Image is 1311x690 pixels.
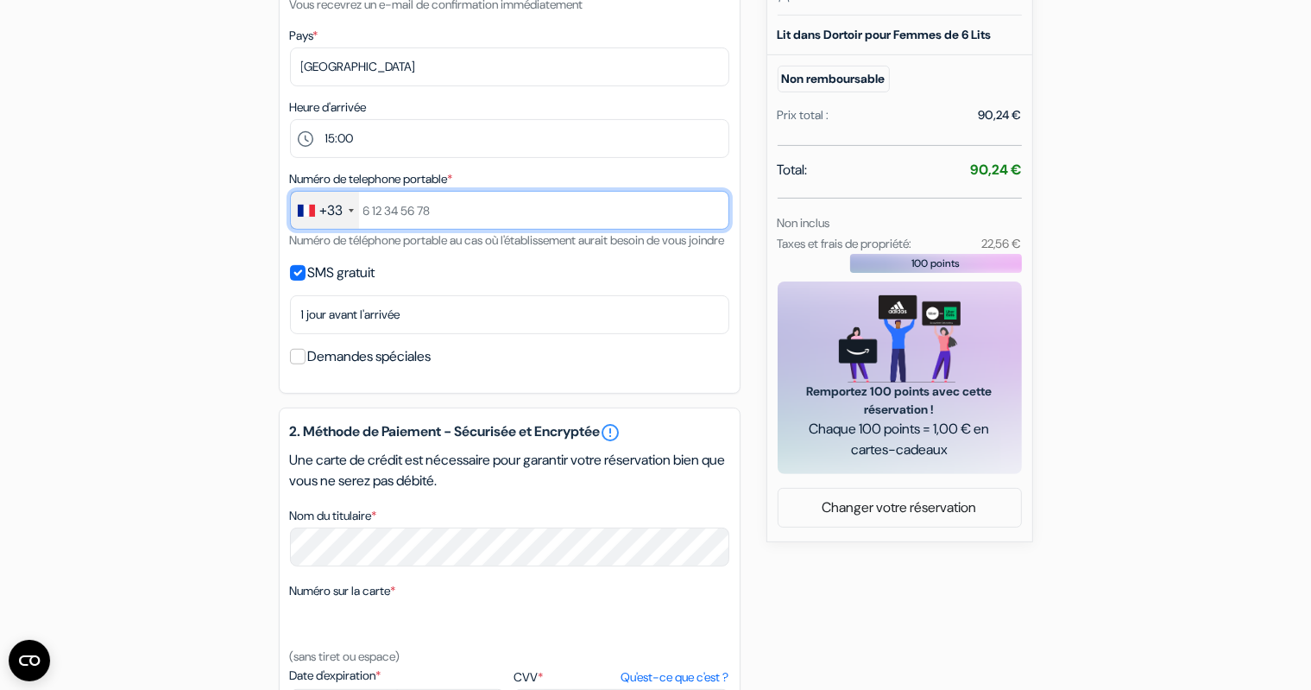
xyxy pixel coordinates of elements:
[798,383,1001,419] span: Remportez 100 points avec cette réservation !
[514,668,728,687] label: CVV
[798,419,1001,460] span: Chaque 100 points = 1,00 € en cartes-cadeaux
[778,491,1021,524] a: Changer votre réservation
[971,161,1022,179] strong: 90,24 €
[778,27,992,42] b: Lit dans Dortoir pour Femmes de 6 Lits
[621,668,728,687] a: Qu'est-ce que c'est ?
[320,200,344,221] div: +33
[778,215,830,231] small: Non inclus
[290,191,729,230] input: 6 12 34 56 78
[911,256,960,271] span: 100 points
[601,422,621,443] a: error_outline
[290,27,318,45] label: Pays
[291,192,359,229] div: France: +33
[9,640,50,681] button: Ouvrir le widget CMP
[290,450,729,491] p: Une carte de crédit est nécessaire pour garantir votre réservation bien que vous ne serez pas déb...
[778,236,912,251] small: Taxes et frais de propriété:
[290,232,725,248] small: Numéro de téléphone portable au cas où l'établissement aurait besoin de vous joindre
[290,582,396,600] label: Numéro sur la carte
[979,106,1022,124] div: 90,24 €
[290,667,505,685] label: Date d'expiration
[290,507,377,525] label: Nom du titulaire
[778,66,890,92] small: Non remboursable
[778,106,829,124] div: Prix total :
[778,160,808,180] span: Total:
[839,295,961,383] img: gift_card_hero_new.png
[290,170,453,188] label: Numéro de telephone portable
[290,649,400,664] small: (sans tiret ou espace)
[290,422,729,443] h5: 2. Méthode de Paiement - Sécurisée et Encryptée
[290,98,367,117] label: Heure d'arrivée
[308,345,432,369] label: Demandes spéciales
[981,236,1021,251] small: 22,56 €
[308,261,375,285] label: SMS gratuit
